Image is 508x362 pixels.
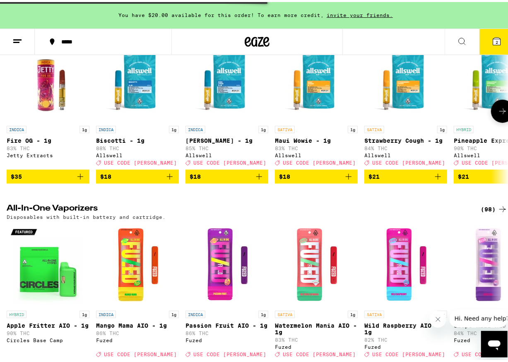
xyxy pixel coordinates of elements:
a: Open page for Strawberry Cough - 1g from Allswell [364,37,447,168]
img: Fuzed - Watermelon Mania AIO - 1g [275,222,358,304]
span: USE CODE [PERSON_NAME] [283,350,356,355]
span: USE CODE [PERSON_NAME] [372,158,445,163]
img: Allswell - King Louis XIII - 1g [185,37,268,120]
p: INDICA [96,309,116,316]
span: USE CODE [PERSON_NAME] [104,158,177,163]
span: USE CODE [PERSON_NAME] [372,350,445,355]
p: 1g [437,124,447,131]
span: USE CODE [PERSON_NAME] [283,158,356,163]
div: Allswell [364,151,447,156]
p: 1g [258,309,268,316]
p: HYBRID [454,124,474,131]
p: [PERSON_NAME] - 1g [185,135,268,142]
p: 1g [79,309,89,316]
button: Add to bag [364,168,447,182]
div: Fuzed [185,336,268,341]
p: Watermelon Mania AIO - 1g [275,320,358,333]
h2: All-In-One Vaporizers [7,202,467,212]
p: 82% THC [364,335,447,340]
p: INDICA [96,124,116,131]
p: INDICA [185,124,205,131]
img: Fuzed - Mango Mama AIO - 1g [96,222,179,304]
p: 1g [348,124,358,131]
a: Open page for Biscotti - 1g from Allswell [96,37,179,168]
a: Open page for Watermelon Mania AIO - 1g from Fuzed [275,222,358,359]
div: Allswell [185,151,268,156]
div: Circles Base Camp [7,336,89,341]
img: Jetty Extracts - Fire OG - 1g [7,37,89,120]
p: SATIVA [275,124,295,131]
p: SATIVA [364,124,384,131]
span: invite your friends. [324,10,396,16]
span: USE CODE [PERSON_NAME] [193,158,266,163]
span: Hi. Need any help? [5,6,60,12]
button: Add to bag [7,168,89,182]
button: Add to bag [185,168,268,182]
p: Apple Fritter AIO - 1g [7,320,89,327]
div: Allswell [96,151,179,156]
p: Mango Mama AIO - 1g [96,320,179,327]
span: USE CODE [PERSON_NAME] [193,350,266,355]
p: 1g [169,309,179,316]
button: Add to bag [96,168,179,182]
span: $18 [279,171,290,178]
img: Allswell - Strawberry Cough - 1g [364,37,447,120]
div: Fuzed [275,342,358,348]
img: Allswell - Biscotti - 1g [96,37,179,120]
img: Fuzed - Passion Fruit AIO - 1g [185,222,268,304]
p: 86% THC [96,328,179,334]
p: INDICA [185,309,205,316]
p: 85% THC [185,144,268,149]
p: INDICA [7,124,26,131]
p: SATIVA [364,309,384,316]
p: 83% THC [275,144,358,149]
p: 1g [348,309,358,316]
span: $18 [190,171,201,178]
a: Open page for Fire OG - 1g from Jetty Extracts [7,37,89,168]
p: Disposables with built-in battery and cartridge. [7,212,166,218]
a: Open page for King Louis XIII - 1g from Allswell [185,37,268,168]
a: Open page for Passion Fruit AIO - 1g from Fuzed [185,222,268,359]
p: 1g [258,124,268,131]
p: Maui Wowie - 1g [275,135,358,142]
p: 90% THC [7,328,89,334]
span: $18 [100,171,111,178]
img: Fuzed - Wild Raspberry AIO - 1g [364,222,447,304]
span: $35 [11,171,22,178]
p: 88% THC [96,144,179,149]
div: Jetty Extracts [7,151,89,156]
p: HYBRID [7,309,26,316]
span: $21 [458,171,469,178]
img: Circles Base Camp - Apple Fritter AIO - 1g [7,222,89,304]
a: Open page for Wild Raspberry AIO - 1g from Fuzed [364,222,447,359]
span: 2 [496,38,498,43]
div: Fuzed [364,342,447,348]
p: 86% THC [185,328,268,334]
p: Passion Fruit AIO - 1g [185,320,268,327]
p: SATIVA [275,309,295,316]
p: 1g [79,124,89,131]
div: Allswell [275,151,358,156]
span: $21 [368,171,380,178]
p: Strawberry Cough - 1g [364,135,447,142]
button: Add to bag [275,168,358,182]
p: Fire OG - 1g [7,135,89,142]
a: Open page for Apple Fritter AIO - 1g from Circles Base Camp [7,222,89,359]
img: Allswell - Maui Wowie - 1g [275,37,358,120]
p: 83% THC [275,335,358,340]
p: 1g [169,124,179,131]
div: Fuzed [96,336,179,341]
p: 83% THC [7,144,89,149]
p: Wild Raspberry AIO - 1g [364,320,447,333]
iframe: Close message [430,309,446,326]
p: 84% THC [364,144,447,149]
iframe: Message from company [450,307,508,326]
span: You have $20.00 available for this order! To earn more credit, [118,10,324,16]
a: Open page for Mango Mama AIO - 1g from Fuzed [96,222,179,359]
p: Biscotti - 1g [96,135,179,142]
iframe: Button to launch messaging window [481,329,508,355]
a: Open page for Maui Wowie - 1g from Allswell [275,37,358,168]
a: (98) [481,202,508,212]
span: USE CODE [PERSON_NAME] [104,350,177,355]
